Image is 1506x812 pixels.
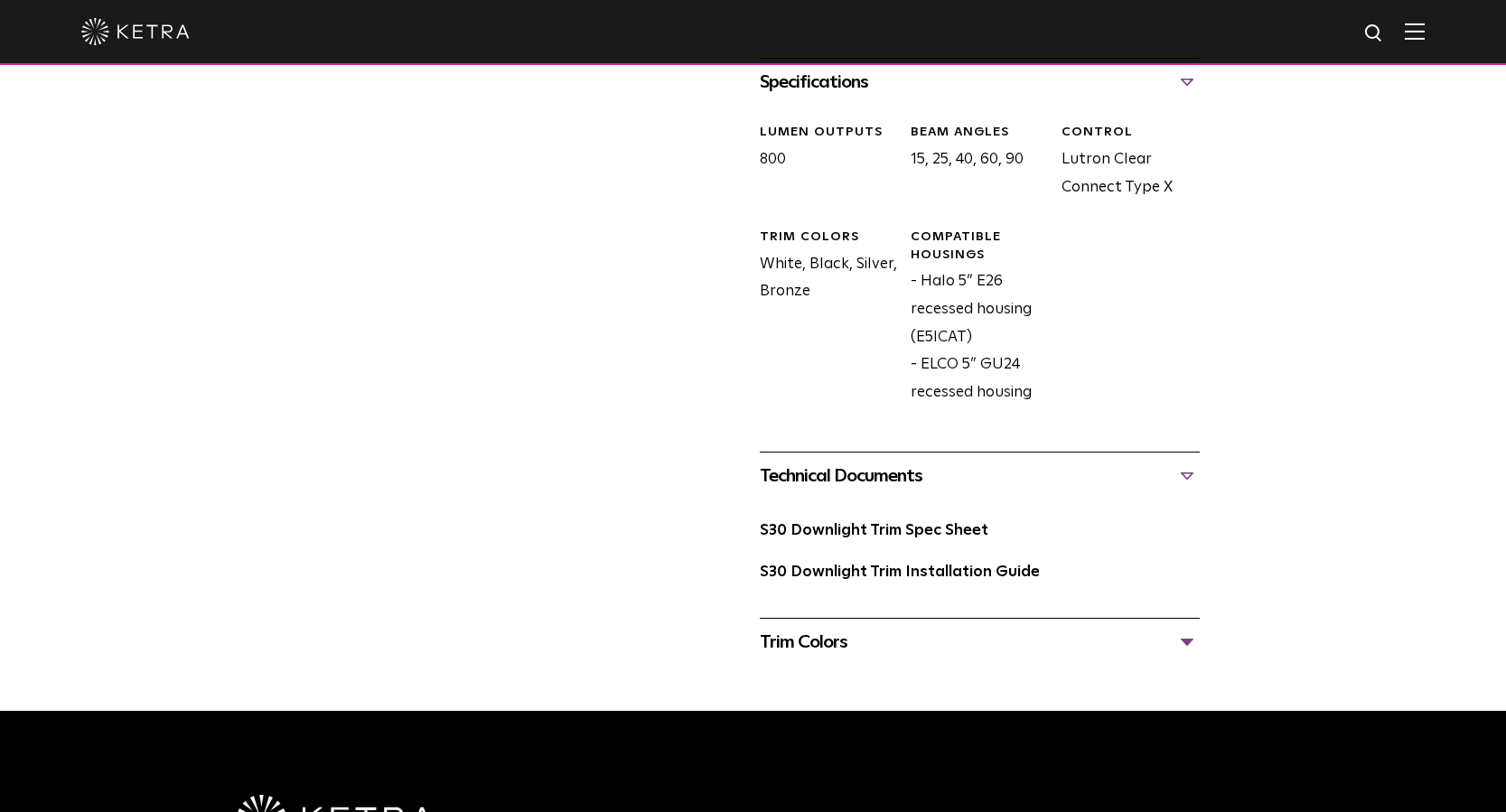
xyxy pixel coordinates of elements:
div: 15, 25, 40, 60, 90 [897,124,1048,201]
a: S30 Downlight Trim Installation Guide [760,565,1040,580]
img: Hamburger%20Nav.svg [1405,23,1425,40]
div: - Halo 5” E26 recessed housing (E5ICAT) - ELCO 5” GU24 recessed housing [897,229,1048,406]
div: Specifications [760,68,1200,97]
div: Trim Colors [760,229,897,247]
div: CONTROL [1062,124,1199,142]
div: Technical Documents [760,462,1200,490]
div: LUMEN OUTPUTS [760,124,897,142]
div: Beam Angles [911,124,1048,142]
div: Lutron Clear Connect Type X [1048,124,1199,201]
img: ketra-logo-2019-white [81,18,190,45]
a: S30 Downlight Trim Spec Sheet [760,523,988,538]
div: Compatible Housings [911,229,1048,264]
img: search icon [1363,23,1386,45]
div: White, Black, Silver, Bronze [746,229,897,406]
div: 800 [746,124,897,201]
div: Trim Colors [760,628,1200,657]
